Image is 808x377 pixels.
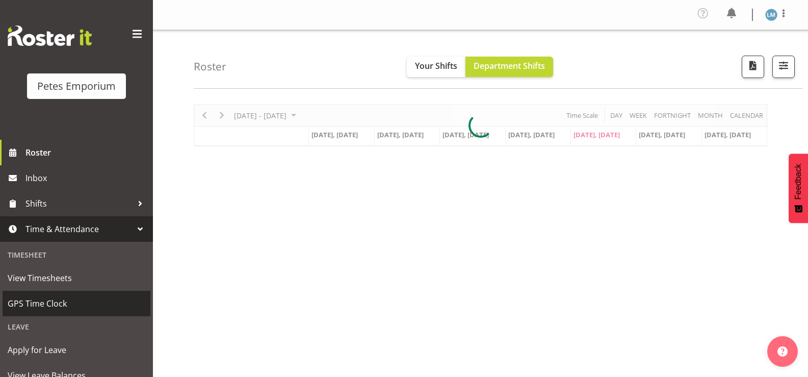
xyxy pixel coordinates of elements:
span: Time & Attendance [25,221,133,237]
button: Department Shifts [465,57,553,77]
span: Apply for Leave [8,342,145,358]
a: Apply for Leave [3,337,150,363]
a: View Timesheets [3,265,150,291]
span: Your Shifts [415,60,457,71]
span: View Timesheets [8,270,145,286]
button: Download a PDF of the roster according to the set date range. [742,56,764,78]
img: lianne-morete5410.jpg [765,9,777,21]
span: Feedback [794,164,803,199]
img: Rosterit website logo [8,26,92,46]
button: Your Shifts [407,57,465,77]
a: GPS Time Clock [3,291,150,316]
h4: Roster [194,61,226,72]
span: Inbox [25,170,148,186]
span: Roster [25,145,148,160]
button: Feedback - Show survey [789,154,808,223]
div: Timesheet [3,244,150,265]
span: Department Shifts [474,60,545,71]
div: Leave [3,316,150,337]
span: GPS Time Clock [8,296,145,311]
span: Shifts [25,196,133,211]
button: Filter Shifts [772,56,795,78]
div: Petes Emporium [37,79,116,94]
img: help-xxl-2.png [777,346,788,357]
